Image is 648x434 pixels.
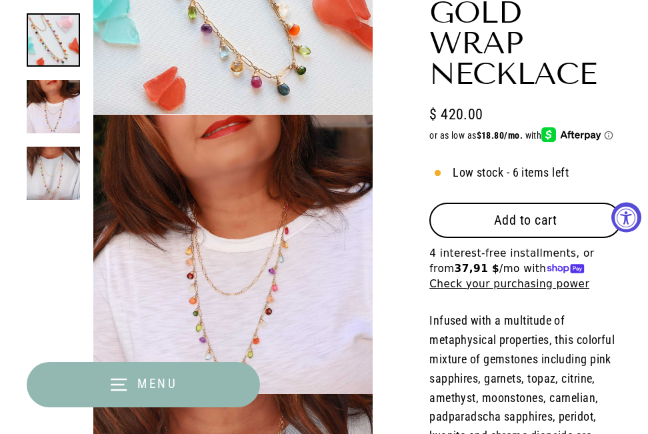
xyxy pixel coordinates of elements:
[429,203,621,237] button: Add to cart
[137,376,178,391] span: Menu
[27,80,80,133] img: Sourire à la Vie - Multi Gemstone Gold Wrap Necklace life style image | Breathe Autumn Rain Artis...
[611,202,641,232] button: Accessibility Widget, click to open
[27,147,80,200] img: Sourire à la Vie - Multi Gemstone Gold Wrap Necklace life style alt image | Breathe Autumn Rain A...
[494,212,557,228] span: Add to cart
[27,362,260,407] button: Menu
[453,163,569,183] span: Low stock - 6 items left
[429,103,483,126] span: $ 420.00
